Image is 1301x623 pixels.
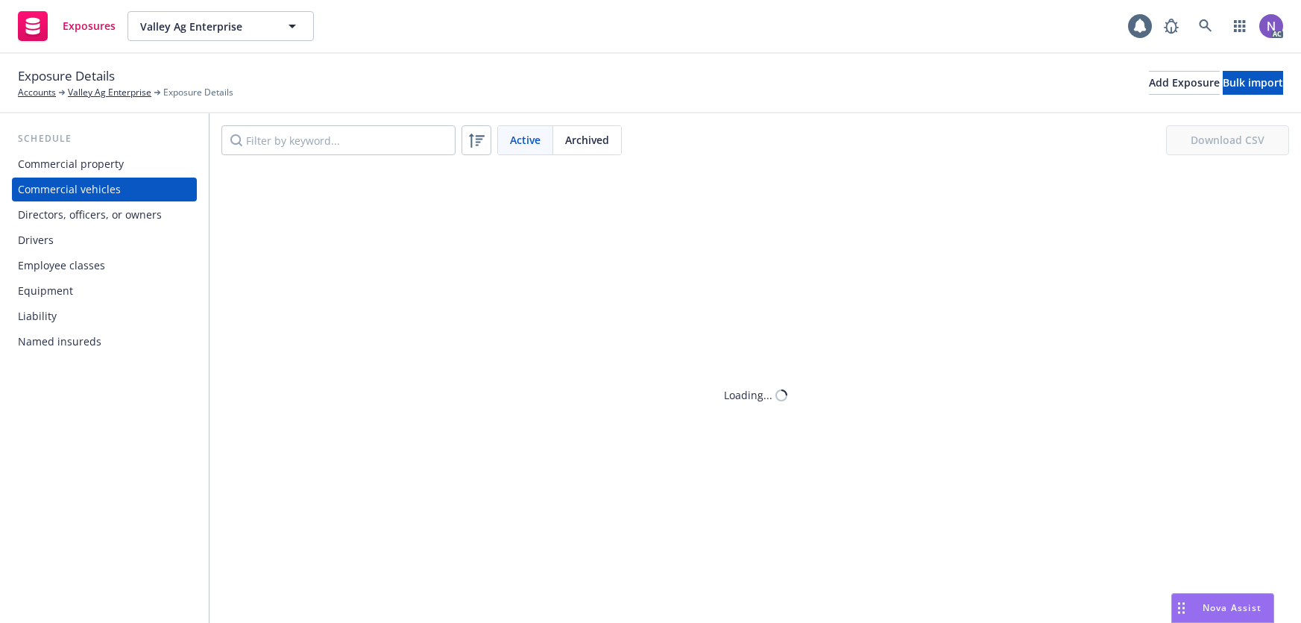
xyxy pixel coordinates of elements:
[63,20,116,32] span: Exposures
[565,132,609,148] span: Archived
[68,86,151,99] a: Valley Ag Enterprise
[1225,11,1255,41] a: Switch app
[12,178,197,201] a: Commercial vehicles
[12,228,197,252] a: Drivers
[12,203,197,227] a: Directors, officers, or owners
[18,86,56,99] a: Accounts
[18,304,57,328] div: Liability
[18,203,162,227] div: Directors, officers, or owners
[221,125,456,155] input: Filter by keyword...
[18,178,121,201] div: Commercial vehicles
[510,132,541,148] span: Active
[1191,11,1220,41] a: Search
[12,254,197,278] a: Employee classes
[12,279,197,303] a: Equipment
[18,254,105,278] div: Employee classes
[140,19,269,34] span: Valley Ag Enterprise
[18,228,54,252] div: Drivers
[18,279,73,303] div: Equipment
[163,86,233,99] span: Exposure Details
[1259,14,1283,38] img: photo
[1203,601,1261,614] span: Nova Assist
[127,11,314,41] button: Valley Ag Enterprise
[1223,71,1283,95] button: Bulk import
[1171,593,1274,623] button: Nova Assist
[18,66,115,86] span: Exposure Details
[1149,71,1220,95] button: Add Exposure
[18,152,124,176] div: Commercial property
[12,5,122,47] a: Exposures
[12,152,197,176] a: Commercial property
[12,304,197,328] a: Liability
[1149,72,1220,94] div: Add Exposure
[18,330,101,354] div: Named insureds
[1223,72,1283,94] div: Bulk import
[1156,11,1186,41] a: Report a Bug
[724,387,772,403] div: Loading...
[12,131,197,146] div: Schedule
[12,330,197,354] a: Named insureds
[1172,594,1191,622] div: Drag to move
